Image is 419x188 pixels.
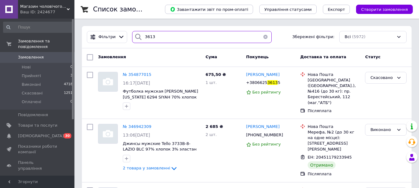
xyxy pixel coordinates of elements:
[259,31,272,43] button: Очистить
[123,89,198,105] a: Футболка мужская [PERSON_NAME][US_STATE] 6294 SIYAH 70% хлопок 30% полиэстер L(Р)
[70,64,73,70] span: 0
[22,82,41,87] span: Виконані
[123,81,150,85] span: 16:17[DATE]
[308,77,360,106] div: [GEOGRAPHIC_DATA] ([GEOGRAPHIC_DATA].), №416 (до 30 кг): пр. Берестейський, 112 (маг."АТБ")
[365,55,381,59] span: Статус
[165,5,253,14] button: Завантажити звіт по пром-оплаті
[18,38,74,50] span: Замовлення та повідомлення
[308,129,360,152] div: Мерефа, №2 (до 30 кг на одне місце): [STREET_ADDRESS][PERSON_NAME]
[98,124,118,143] img: Фото товару
[98,72,118,91] img: Фото товару
[70,73,73,79] span: 3
[22,90,43,96] span: Скасовані
[259,5,317,14] button: Управління статусами
[64,82,73,87] span: 4718
[252,90,281,94] span: Без рейтингу
[350,7,413,11] a: Створити замовлення
[345,34,351,40] span: Всі
[123,141,197,157] a: Джинсы мужские Tello 3733B-8-LAZIO BLC 97% хлопок 3% эластан 38(Р)
[206,132,217,137] span: 2 шт.
[132,31,271,43] input: Пошук за номером замовлення, ПІБ покупця, номером телефону, Email, номером накладної
[246,72,280,77] span: [PERSON_NAME]
[64,90,73,96] span: 1251
[123,166,170,171] span: 2 товара у замовленні
[246,72,280,78] a: [PERSON_NAME]
[22,99,41,105] span: Оплачені
[18,123,57,128] span: Товари та послуги
[352,34,365,39] span: (5972)
[267,80,278,85] span: 3613
[123,72,151,77] a: № 354877015
[278,80,280,85] span: 5
[300,55,346,59] span: Доставка та оплата
[22,64,31,70] span: Нові
[70,99,73,105] span: 0
[20,4,67,9] span: Магазин чоловічого одягу "BUTIK 77"
[123,133,150,138] span: 13:06[DATE]
[93,6,156,13] h1: Список замовлень
[206,80,217,85] span: 1 шт.
[22,73,41,79] span: Прийняті
[206,55,217,59] span: Cума
[370,127,394,133] div: Виконано
[328,7,345,12] span: Експорт
[308,124,360,129] div: Нова Пошта
[20,9,74,15] div: Ваш ID: 2424677
[246,124,280,130] a: [PERSON_NAME]
[99,34,116,40] span: Фільтри
[308,72,360,77] div: Нова Пошта
[246,124,280,129] span: [PERSON_NAME]
[18,160,57,171] span: Панель управління
[64,133,71,138] span: 30
[356,5,413,14] button: Створити замовлення
[98,55,126,59] span: Замовлення
[3,22,73,33] input: Пошук
[98,124,118,144] a: Фото товару
[246,55,269,59] span: Покупець
[323,5,350,14] button: Експорт
[308,155,352,160] span: ЕН: 20451179233945
[308,108,360,114] div: Післяплата
[292,34,334,40] span: Збережені фільтри:
[246,133,283,137] span: [PHONE_NUMBER]
[246,80,280,85] span: +380662536135
[206,124,223,129] span: 2 685 ₴
[18,112,48,118] span: Повідомлення
[264,7,312,12] span: Управління статусами
[308,161,336,169] div: Отримано
[170,7,248,12] span: Завантажити звіт по пром-оплаті
[18,144,57,155] span: Показники роботи компанії
[361,7,408,12] span: Створити замовлення
[252,142,281,146] span: Без рейтингу
[246,80,268,85] span: +3806625
[18,55,44,60] span: Замовлення
[370,75,394,81] div: Скасовано
[308,171,360,177] div: Післяплата
[123,166,178,170] a: 2 товара у замовленні
[98,72,118,92] a: Фото товару
[206,72,226,77] span: 675,50 ₴
[18,133,64,139] span: [DEMOGRAPHIC_DATA]
[123,124,151,129] a: № 346942309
